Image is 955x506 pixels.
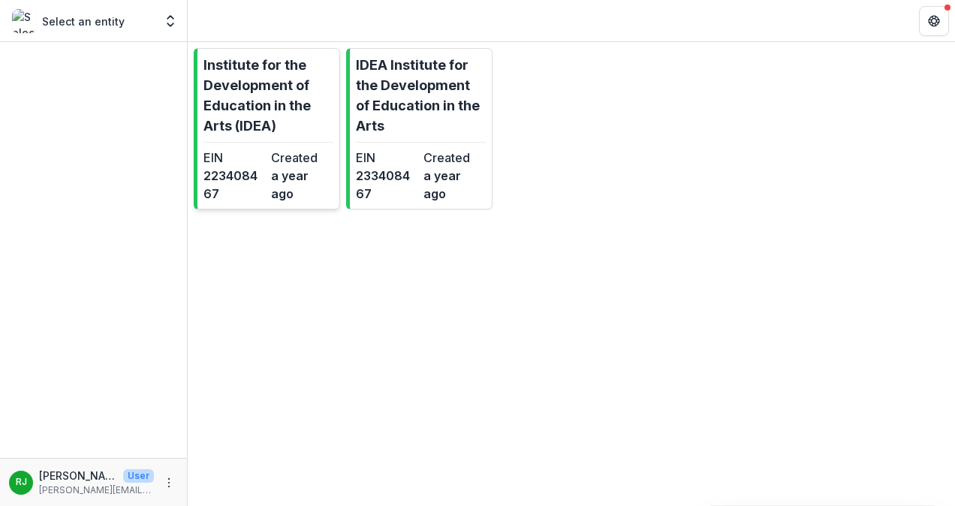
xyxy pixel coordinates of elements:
[346,48,493,209] a: IDEA Institute for the Development of Education in the ArtsEIN233408467Createda year ago
[39,468,117,483] p: [PERSON_NAME]
[271,149,333,167] dt: Created
[919,6,949,36] button: Get Help
[194,48,340,209] a: Institute for the Development of Education in the Arts (IDEA)EIN223408467Createda year ago
[16,477,27,487] div: Renee Jones
[42,14,125,29] p: Select an entity
[356,167,417,203] dd: 233408467
[123,469,154,483] p: User
[271,167,333,203] dd: a year ago
[203,167,265,203] dd: 223408467
[423,167,485,203] dd: a year ago
[423,149,485,167] dt: Created
[356,149,417,167] dt: EIN
[160,474,178,492] button: More
[160,6,181,36] button: Open entity switcher
[39,483,154,497] p: [PERSON_NAME][EMAIL_ADDRESS][DOMAIN_NAME]
[203,55,333,136] p: Institute for the Development of Education in the Arts (IDEA)
[356,55,486,136] p: IDEA Institute for the Development of Education in the Arts
[12,9,36,33] img: Select an entity
[203,149,265,167] dt: EIN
